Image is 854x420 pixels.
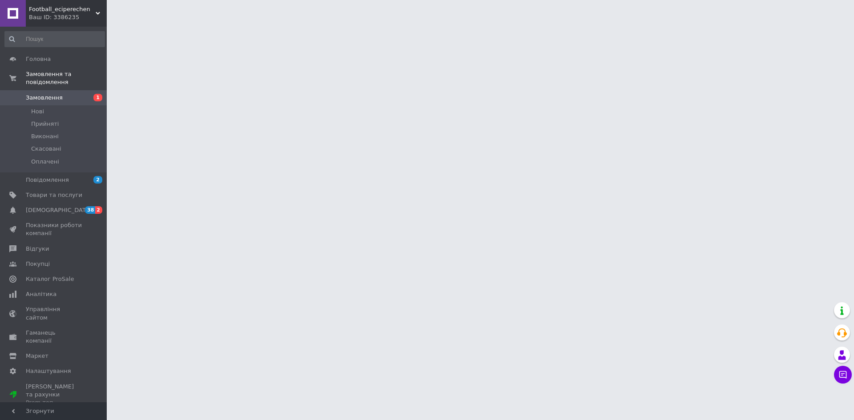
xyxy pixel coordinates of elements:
span: Товари та послуги [26,191,82,199]
span: Повідомлення [26,176,69,184]
span: Маркет [26,352,48,360]
input: Пошук [4,31,105,47]
span: Замовлення та повідомлення [26,70,107,86]
span: Виконані [31,132,59,140]
span: [PERSON_NAME] та рахунки [26,383,82,407]
span: 1 [93,94,102,101]
span: Нові [31,108,44,116]
span: Управління сайтом [26,305,82,321]
span: 2 [93,176,102,184]
span: 2 [95,206,102,214]
span: Показники роботи компанії [26,221,82,237]
span: Налаштування [26,367,71,375]
span: 38 [85,206,95,214]
span: Покупці [26,260,50,268]
span: Головна [26,55,51,63]
span: Гаманець компанії [26,329,82,345]
span: Відгуки [26,245,49,253]
span: Каталог ProSale [26,275,74,283]
span: Скасовані [31,145,61,153]
span: Оплачені [31,158,59,166]
button: Чат з покупцем [834,366,852,384]
span: Football_eciperechen [29,5,96,13]
div: Ваш ID: 3386235 [29,13,107,21]
div: Prom топ [26,399,82,407]
span: [DEMOGRAPHIC_DATA] [26,206,92,214]
span: Аналітика [26,290,56,298]
span: Прийняті [31,120,59,128]
span: Замовлення [26,94,63,102]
